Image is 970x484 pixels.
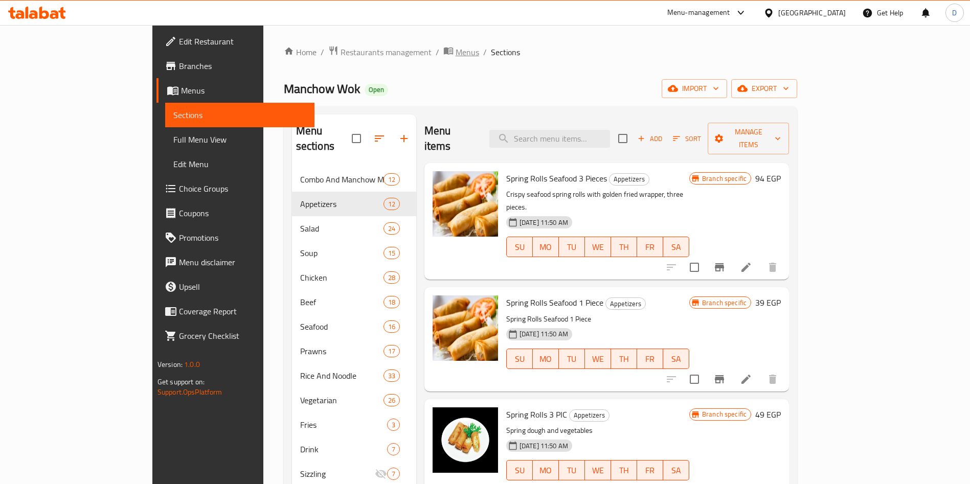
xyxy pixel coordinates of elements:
[173,109,306,121] span: Sections
[778,7,846,18] div: [GEOGRAPHIC_DATA]
[563,240,581,255] span: TU
[698,409,751,419] span: Branch specific
[173,133,306,146] span: Full Menu View
[637,349,663,369] button: FR
[609,173,649,186] div: Appetizers
[292,216,416,241] div: Salad24
[511,240,529,255] span: SU
[739,82,789,95] span: export
[506,460,533,480] button: SU
[506,295,603,310] span: Spring Rolls Seafood 1 Piece
[173,158,306,170] span: Edit Menu
[292,241,416,265] div: Soup15
[491,46,520,58] span: Sections
[533,237,559,257] button: MO
[559,237,585,257] button: TU
[589,240,607,255] span: WE
[296,123,352,154] h2: Menu sections
[663,349,689,369] button: SA
[637,237,663,257] button: FR
[387,468,400,480] div: items
[760,367,785,391] button: delete
[179,207,306,219] span: Coupons
[300,173,384,186] span: Combo And Manchow Meals
[436,46,439,58] li: /
[667,7,730,19] div: Menu-management
[511,352,529,366] span: SU
[156,324,314,348] a: Grocery Checklist
[716,126,781,151] span: Manage items
[708,123,789,154] button: Manage items
[384,347,399,356] span: 17
[165,127,314,152] a: Full Menu View
[367,126,392,151] span: Sort sections
[179,35,306,48] span: Edit Restaurant
[384,222,400,235] div: items
[300,443,387,455] div: Drink
[707,255,732,280] button: Branch-specific-item
[506,237,533,257] button: SU
[156,176,314,201] a: Choice Groups
[489,130,610,148] input: search
[179,182,306,195] span: Choice Groups
[663,237,689,257] button: SA
[384,296,400,308] div: items
[179,232,306,244] span: Promotions
[755,407,781,422] h6: 49 EGP
[533,460,559,480] button: MO
[537,240,555,255] span: MO
[698,174,751,183] span: Branch specific
[589,352,607,366] span: WE
[387,419,400,431] div: items
[563,463,581,478] span: TU
[537,352,555,366] span: MO
[569,409,610,422] div: Appetizers
[375,468,387,480] svg: Inactive section
[755,171,781,186] h6: 94 EGP
[300,222,384,235] span: Salad
[300,419,387,431] div: Fries
[156,274,314,299] a: Upsell
[300,296,384,308] div: Beef
[384,345,400,357] div: items
[300,345,384,357] span: Prawns
[670,82,719,95] span: import
[300,370,384,382] div: Rice And Noodle
[611,349,637,369] button: TH
[506,407,567,422] span: Spring Rolls 3 PIC
[346,128,367,149] span: Select all sections
[292,314,416,339] div: Seafood16
[443,45,479,59] a: Menus
[740,261,752,273] a: Edit menu item
[424,123,478,154] h2: Menu items
[156,201,314,225] a: Coupons
[433,407,498,473] img: Spring Rolls 3 PIC
[321,46,324,58] li: /
[615,240,633,255] span: TH
[300,320,384,333] span: Seafood
[384,322,399,332] span: 16
[641,352,659,366] span: FR
[384,273,399,283] span: 28
[388,469,399,479] span: 7
[667,352,685,366] span: SA
[292,192,416,216] div: Appetizers12
[641,463,659,478] span: FR
[165,103,314,127] a: Sections
[667,463,685,478] span: SA
[511,463,529,478] span: SU
[156,225,314,250] a: Promotions
[559,349,585,369] button: TU
[615,352,633,366] span: TH
[641,240,659,255] span: FR
[506,424,689,437] p: Spring dough and vegetables
[755,295,781,310] h6: 39 EGP
[300,247,384,259] span: Soup
[433,295,498,361] img: Spring Rolls Seafood 1 Piece
[384,199,399,209] span: 12
[156,29,314,54] a: Edit Restaurant
[707,367,732,391] button: Branch-specific-item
